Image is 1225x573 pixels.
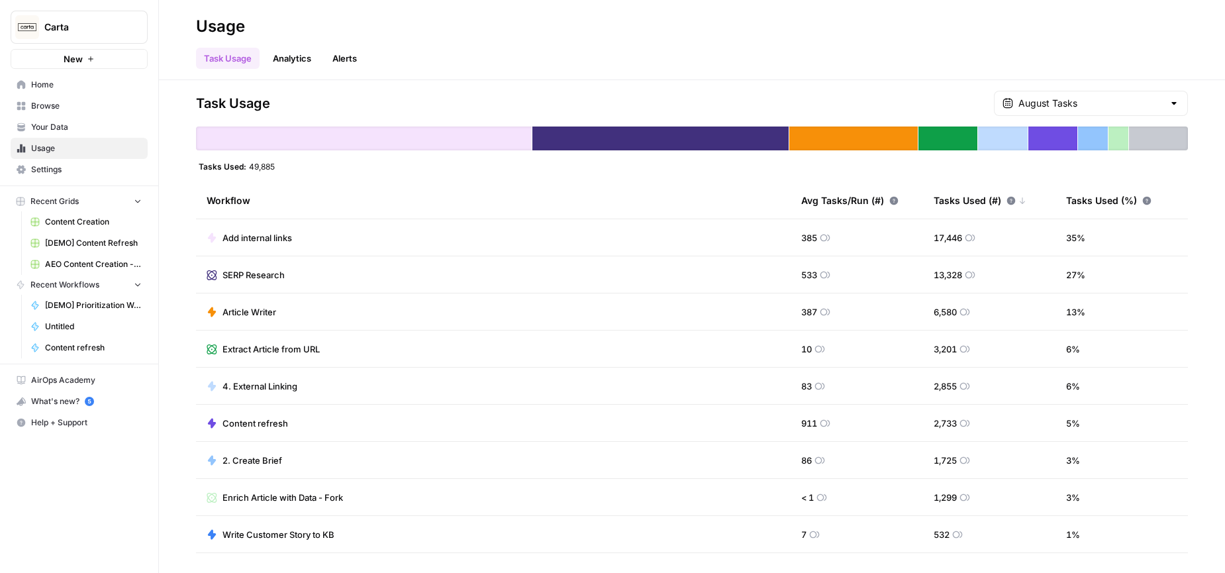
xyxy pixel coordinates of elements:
[934,231,962,244] span: 17,446
[45,321,142,333] span: Untitled
[207,380,297,393] a: 4. External Linking
[11,370,148,391] a: AirOps Academy
[934,417,957,430] span: 2,733
[31,142,142,154] span: Usage
[207,528,334,541] a: Write Customer Story to KB
[1066,491,1080,504] span: 3 %
[222,454,282,467] span: 2. Create Brief
[207,231,292,244] a: Add internal links
[207,491,343,504] a: Enrich Article with Data - Fork
[934,342,957,356] span: 3,201
[11,275,148,295] button: Recent Workflows
[801,491,814,504] span: < 1
[1066,417,1080,430] span: 5 %
[45,216,142,228] span: Content Creation
[222,528,334,541] span: Write Customer Story to KB
[222,417,288,430] span: Content refresh
[1066,231,1085,244] span: 35 %
[11,191,148,211] button: Recent Grids
[44,21,124,34] span: Carta
[934,491,957,504] span: 1,299
[11,159,148,180] a: Settings
[11,95,148,117] a: Browse
[31,164,142,176] span: Settings
[196,16,245,37] div: Usage
[45,258,142,270] span: AEO Content Creation - Fund Mgmt
[11,74,148,95] a: Home
[207,305,276,319] a: Article Writer
[196,94,270,113] span: Task Usage
[1066,342,1080,356] span: 6 %
[24,337,148,358] a: Content refresh
[934,454,957,467] span: 1,725
[199,161,246,172] span: Tasks Used:
[249,161,275,172] span: 49,885
[265,48,319,69] a: Analytics
[45,237,142,249] span: [DEMO] Content Refresh
[222,380,297,393] span: 4. External Linking
[24,254,148,275] a: AEO Content Creation - Fund Mgmt
[934,528,950,541] span: 532
[11,391,147,411] div: What's new?
[11,49,148,69] button: New
[30,279,99,291] span: Recent Workflows
[1066,305,1085,319] span: 13 %
[324,48,365,69] a: Alerts
[15,15,39,39] img: Carta Logo
[1066,268,1085,282] span: 27 %
[85,397,94,406] a: 5
[1018,97,1163,110] input: August Tasks
[934,305,957,319] span: 6,580
[11,117,148,138] a: Your Data
[24,316,148,337] a: Untitled
[934,380,957,393] span: 2,855
[207,417,288,430] a: Content refresh
[196,48,260,69] a: Task Usage
[801,182,899,219] div: Avg Tasks/Run (#)
[1066,528,1080,541] span: 1 %
[801,231,817,244] span: 385
[207,182,780,219] div: Workflow
[31,374,142,386] span: AirOps Academy
[222,231,292,244] span: Add internal links
[31,100,142,112] span: Browse
[934,182,1026,219] div: Tasks Used (#)
[222,491,343,504] span: Enrich Article with Data - Fork
[31,417,142,429] span: Help + Support
[801,528,807,541] span: 7
[45,299,142,311] span: [DEMO] Prioritization Workflow for creation
[31,121,142,133] span: Your Data
[31,79,142,91] span: Home
[801,268,817,282] span: 533
[801,454,812,467] span: 86
[64,52,83,66] span: New
[11,412,148,433] button: Help + Support
[801,342,812,356] span: 10
[207,454,282,467] a: 2. Create Brief
[1066,454,1080,467] span: 3 %
[1066,182,1151,219] div: Tasks Used (%)
[87,398,91,405] text: 5
[222,342,320,356] span: Extract Article from URL
[934,268,962,282] span: 13,328
[222,268,285,282] span: SERP Research
[801,305,817,319] span: 387
[11,391,148,412] button: What's new? 5
[11,11,148,44] button: Workspace: Carta
[801,417,817,430] span: 911
[222,305,276,319] span: Article Writer
[24,233,148,254] a: [DEMO] Content Refresh
[11,138,148,159] a: Usage
[24,211,148,233] a: Content Creation
[801,380,812,393] span: 83
[45,342,142,354] span: Content refresh
[24,295,148,316] a: [DEMO] Prioritization Workflow for creation
[1066,380,1080,393] span: 6 %
[30,195,79,207] span: Recent Grids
